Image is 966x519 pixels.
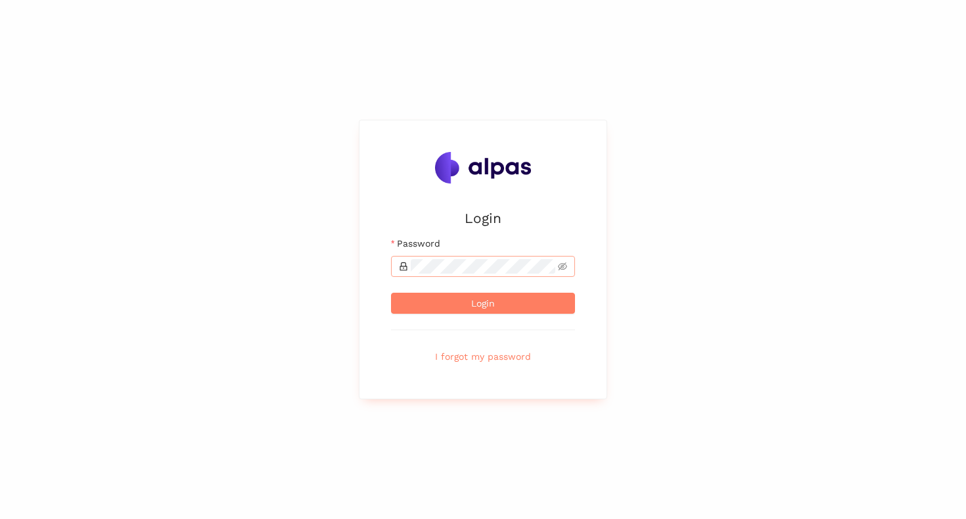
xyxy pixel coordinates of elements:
[391,207,575,229] h2: Login
[391,293,575,314] button: Login
[471,296,495,310] span: Login
[435,349,531,364] span: I forgot my password
[391,346,575,367] button: I forgot my password
[558,262,567,271] span: eye-invisible
[399,262,408,271] span: lock
[391,236,440,251] label: Password
[411,259,555,274] input: Password
[435,152,531,184] img: Alpas.ai Logo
